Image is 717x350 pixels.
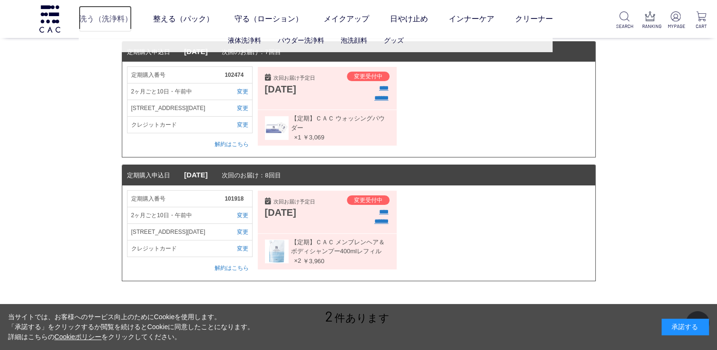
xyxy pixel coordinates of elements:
[265,205,341,220] div: [DATE]
[642,23,658,30] p: RANKING
[667,11,684,30] a: MYPAGE
[79,6,132,32] a: 洗う（洗浄料）
[127,48,170,55] span: 定期購入申込日
[289,256,301,266] span: ×2
[642,11,658,30] a: RANKING
[215,141,249,147] a: 解約はこちら
[225,211,248,220] a: 変更
[341,37,367,44] a: 泡洗顔料
[131,87,225,96] span: 2ヶ月ごと10日・午前中
[354,73,382,80] span: 変更受付中
[265,198,341,206] div: 次回お届け予定日
[265,82,341,96] div: [DATE]
[131,71,225,79] span: 定期購入番号
[184,47,208,55] span: [DATE]
[289,133,301,142] span: ×1
[225,194,248,203] span: 101918
[693,23,709,30] p: CART
[616,23,633,30] p: SEARCH
[303,134,325,141] span: ￥3,069
[278,37,324,44] a: パウダー洗浄料
[693,11,709,30] a: CART
[184,171,208,179] span: [DATE]
[225,228,248,236] a: 変更
[662,319,709,335] div: 承諾する
[225,87,248,96] a: 変更
[131,194,225,203] span: 定期購入番号
[122,165,595,185] dt: 次回のお届け：8回目
[54,333,102,341] a: Cookieポリシー
[153,6,213,32] a: 整える（パック）
[515,6,553,32] a: クリーナー
[225,104,248,112] a: 変更
[225,244,248,253] a: 変更
[38,5,62,32] img: logo
[131,244,225,253] span: クレジットカード
[265,74,341,82] div: 次回お届け予定日
[131,228,225,236] span: [STREET_ADDRESS][DATE]
[265,116,289,140] img: 060004t.jpg
[265,239,289,263] img: 060452t.jpg
[131,120,225,129] span: クレジットカード
[323,6,369,32] a: メイクアップ
[131,211,225,220] span: 2ヶ月ごと10日・午前中
[215,265,249,271] a: 解約はこちら
[228,37,261,44] a: 液体洗浄料
[390,6,427,32] a: 日やけ止め
[616,11,633,30] a: SEARCH
[225,71,248,79] span: 102474
[234,6,302,32] a: 守る（ローション）
[384,37,404,44] a: グッズ
[354,197,382,203] span: 変更受付中
[225,120,248,129] a: 変更
[289,238,390,256] span: 【定期】ＣＡＣ メンブレンヘア＆ボディシャンプー400mlレフィル
[127,172,170,179] span: 定期購入申込日
[289,114,390,132] span: 【定期】ＣＡＣ ウォッシングパウダー
[8,312,254,342] div: 当サイトでは、お客様へのサービス向上のためにCookieを使用します。 「承諾する」をクリックするか閲覧を続けるとCookieに同意したことになります。 詳細はこちらの をクリックしてください。
[303,257,325,264] span: ￥3,960
[131,104,225,112] span: [STREET_ADDRESS][DATE]
[448,6,494,32] a: インナーケア
[667,23,684,30] p: MYPAGE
